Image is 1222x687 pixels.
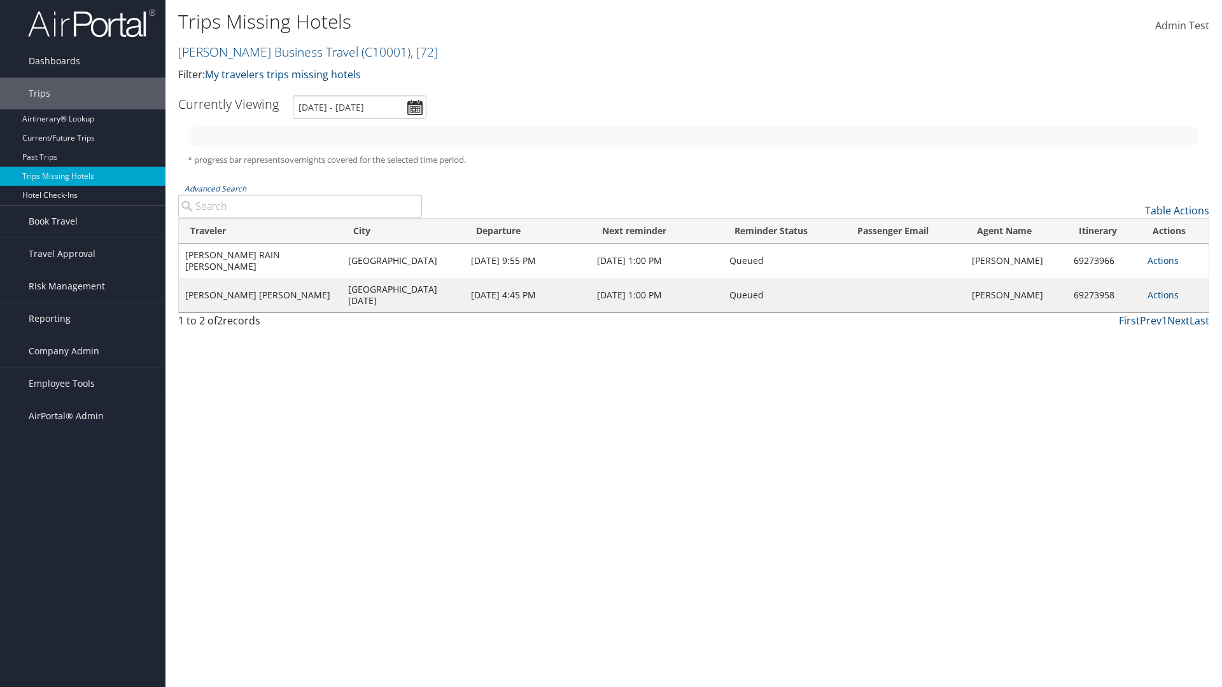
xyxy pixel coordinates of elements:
[29,78,50,109] span: Trips
[178,43,438,60] a: [PERSON_NAME] Business Travel
[1141,219,1209,244] th: Actions
[723,244,846,278] td: Queued
[178,67,866,83] p: Filter:
[1145,204,1209,218] a: Table Actions
[966,244,1067,278] td: [PERSON_NAME]
[29,335,99,367] span: Company Admin
[966,278,1067,312] td: [PERSON_NAME]
[1148,289,1179,301] a: Actions
[1190,314,1209,328] a: Last
[1148,254,1179,267] a: Actions
[185,183,246,194] a: Advanced Search
[1067,278,1141,312] td: 69273958
[723,219,846,244] th: Reminder Status
[966,219,1067,244] th: Agent Name
[1067,244,1141,278] td: 69273966
[1167,314,1190,328] a: Next
[178,8,866,35] h1: Trips Missing Hotels
[179,278,342,312] td: [PERSON_NAME] [PERSON_NAME]
[29,205,78,237] span: Book Travel
[342,219,465,244] th: City: activate to sort column ascending
[1155,6,1209,46] a: Admin Test
[1162,314,1167,328] a: 1
[178,195,422,218] input: Advanced Search
[723,278,846,312] td: Queued
[591,278,723,312] td: [DATE] 1:00 PM
[846,219,966,244] th: Passenger Email: activate to sort column ascending
[362,43,411,60] span: ( C10001 )
[293,95,426,119] input: [DATE] - [DATE]
[1155,18,1209,32] span: Admin Test
[1140,314,1162,328] a: Prev
[178,313,422,335] div: 1 to 2 of records
[1067,219,1141,244] th: Itinerary
[465,219,591,244] th: Departure: activate to sort column ascending
[28,8,155,38] img: airportal-logo.png
[29,270,105,302] span: Risk Management
[591,219,723,244] th: Next reminder
[179,219,342,244] th: Traveler: activate to sort column ascending
[188,154,1200,166] h5: * progress bar represents overnights covered for the selected time period.
[411,43,438,60] span: , [ 72 ]
[179,244,342,278] td: [PERSON_NAME] RAIN [PERSON_NAME]
[29,238,95,270] span: Travel Approval
[465,278,591,312] td: [DATE] 4:45 PM
[342,278,465,312] td: [GEOGRAPHIC_DATA][DATE]
[205,67,361,81] a: My travelers trips missing hotels
[29,45,80,77] span: Dashboards
[465,244,591,278] td: [DATE] 9:55 PM
[178,95,279,113] h3: Currently Viewing
[342,244,465,278] td: [GEOGRAPHIC_DATA]
[1119,314,1140,328] a: First
[591,244,723,278] td: [DATE] 1:00 PM
[29,303,71,335] span: Reporting
[217,314,223,328] span: 2
[29,400,104,432] span: AirPortal® Admin
[29,368,95,399] span: Employee Tools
